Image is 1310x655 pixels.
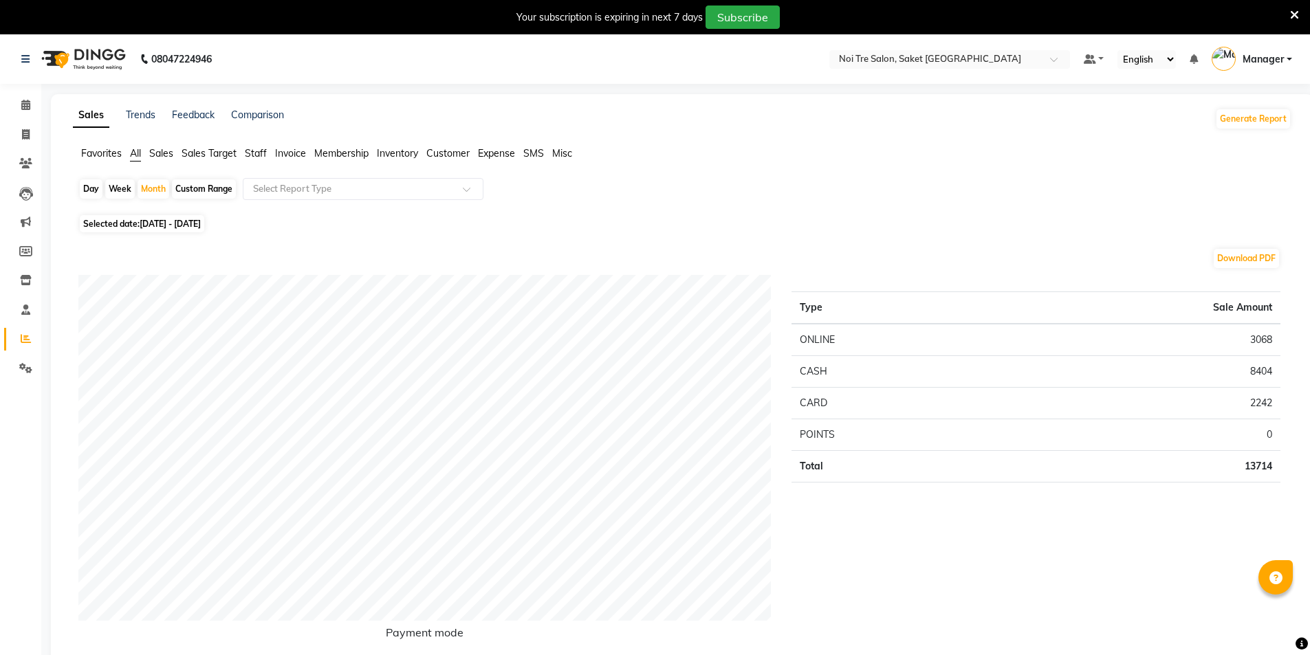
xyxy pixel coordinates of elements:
[105,179,135,199] div: Week
[990,324,1280,356] td: 3068
[1214,249,1279,268] button: Download PDF
[478,147,515,159] span: Expense
[990,419,1280,451] td: 0
[245,147,267,159] span: Staff
[35,40,129,78] img: logo
[172,109,215,121] a: Feedback
[1252,600,1296,641] iframe: chat widget
[990,451,1280,482] td: 13714
[990,388,1280,419] td: 2242
[792,292,990,324] th: Type
[990,356,1280,388] td: 8404
[80,179,102,199] div: Day
[78,626,771,645] h6: Payment mode
[126,109,155,121] a: Trends
[377,147,418,159] span: Inventory
[314,147,369,159] span: Membership
[792,419,990,451] td: POINTS
[792,324,990,356] td: ONLINE
[149,147,173,159] span: Sales
[81,147,122,159] span: Favorites
[151,40,212,78] b: 08047224946
[130,147,141,159] span: All
[792,356,990,388] td: CASH
[1216,109,1290,129] button: Generate Report
[73,103,109,128] a: Sales
[138,179,169,199] div: Month
[552,147,572,159] span: Misc
[1212,47,1236,71] img: Manager
[990,292,1280,324] th: Sale Amount
[516,10,703,25] div: Your subscription is expiring in next 7 days
[140,219,201,229] span: [DATE] - [DATE]
[275,147,306,159] span: Invoice
[792,451,990,482] td: Total
[231,109,284,121] a: Comparison
[182,147,237,159] span: Sales Target
[706,5,780,29] button: Subscribe
[172,179,236,199] div: Custom Range
[80,215,204,232] span: Selected date:
[792,388,990,419] td: CARD
[426,147,470,159] span: Customer
[1243,52,1284,67] span: Manager
[523,147,544,159] span: SMS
